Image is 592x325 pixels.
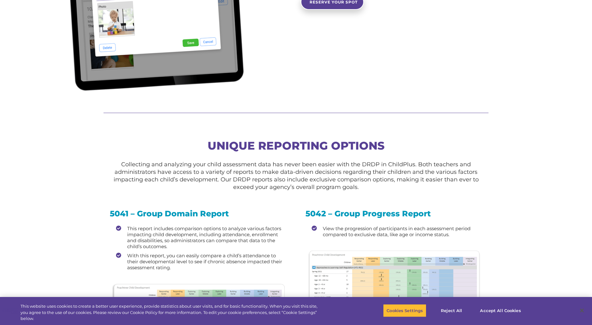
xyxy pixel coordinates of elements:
[110,210,287,218] h3: 5041 – Group Domain Report
[116,253,287,271] li: With this report, you can easily compare a child’s attendance to their developmental level to see...
[432,304,471,317] button: Reject All
[477,304,524,317] button: Accept All Cookies
[312,225,482,237] li: View the progression of participants in each assessment period compared to exclusive data, like a...
[305,210,482,218] h3: 5042 – Group Progress Report
[21,303,326,322] div: This website uses cookies to create a better user experience, provide statistics about user visit...
[105,139,487,153] h2: Unique Reporting Options
[116,225,287,249] li: This report includes comparison options to analyze various factors impacting child development, i...
[575,304,589,317] button: Close
[383,304,426,317] button: Cookies Settings
[105,161,487,191] p: Collecting and analyzing your child assessment data has never been easier with the DRDP in ChildP...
